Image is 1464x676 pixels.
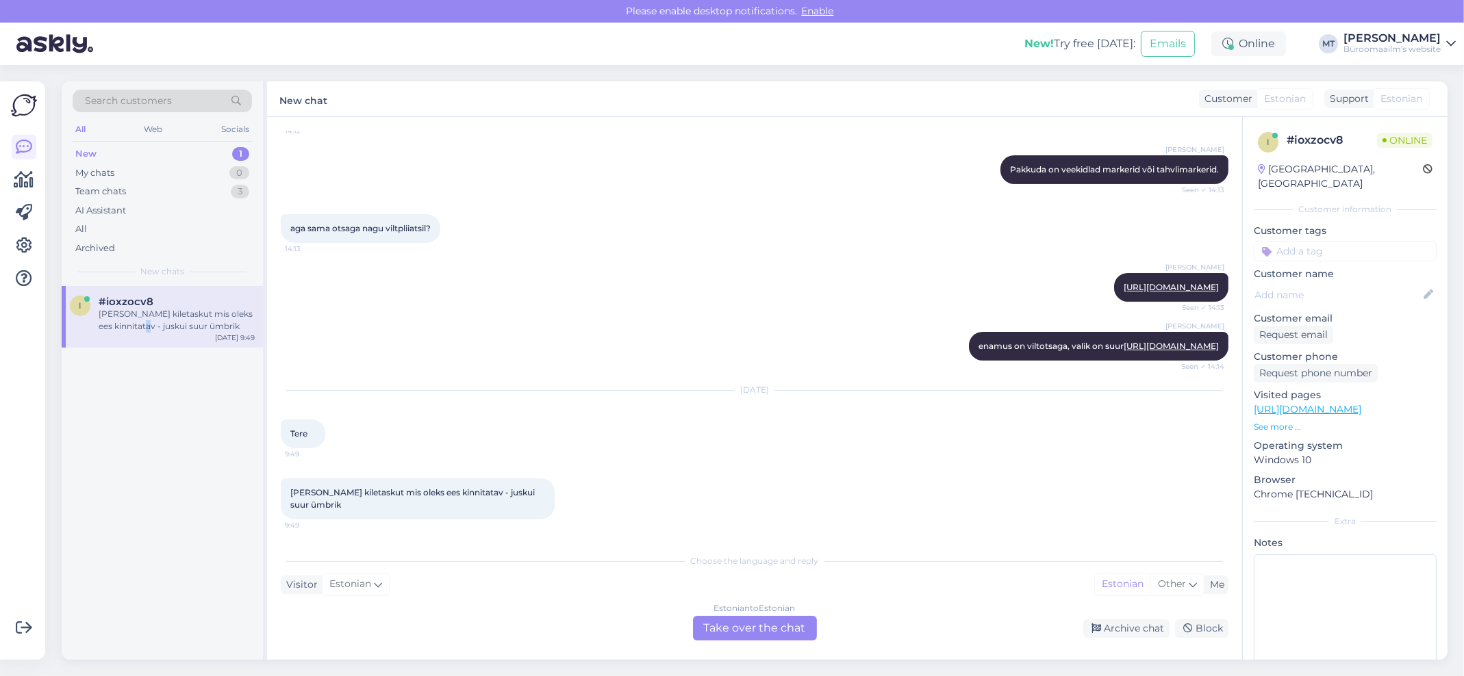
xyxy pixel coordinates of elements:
[99,296,153,308] span: #ioxzocv8
[1254,224,1437,238] p: Customer tags
[1254,453,1437,467] p: Windows 10
[11,92,37,118] img: Askly Logo
[1141,31,1195,57] button: Emails
[75,166,114,180] div: My chats
[142,120,166,138] div: Web
[979,341,1219,351] span: enamus on viltotsaga, valik on suur
[232,147,249,161] div: 1
[290,428,307,439] span: Tere
[1124,282,1219,292] a: [URL][DOMAIN_NAME]
[1287,132,1377,148] div: # ioxzocv8
[1254,473,1437,487] p: Browser
[279,90,327,108] label: New chat
[229,166,249,180] div: 0
[290,223,431,233] span: aga sama otsaga nagu viltpliiatsil?
[285,244,336,254] span: 14:13
[281,555,1228,567] div: Choose the language and reply
[285,126,336,136] span: 14:12
[1211,31,1286,56] div: Online
[1254,364,1378,382] div: Request phone number
[1165,144,1224,155] span: [PERSON_NAME]
[1083,619,1170,638] div: Archive chat
[1254,350,1437,364] p: Customer phone
[1254,487,1437,502] p: Chrome [TECHNICAL_ID]
[1175,619,1228,638] div: Block
[1254,311,1437,326] p: Customer email
[329,577,371,592] span: Estonian
[1254,241,1437,261] input: Add a tag
[1024,37,1054,50] b: New!
[1267,137,1270,147] span: i
[73,120,88,138] div: All
[1254,287,1421,302] input: Add name
[75,204,126,218] div: AI Assistant
[231,185,249,198] div: 3
[75,222,87,236] div: All
[1254,203,1437,216] div: Customer information
[1024,36,1135,52] div: Try free [DATE]:
[1173,361,1224,372] span: Seen ✓ 14:14
[1377,133,1433,148] span: Online
[1324,92,1369,106] div: Support
[1173,302,1224,313] span: Seen ✓ 14:13
[1343,33,1441,44] div: [PERSON_NAME]
[281,384,1228,396] div: [DATE]
[75,185,126,198] div: Team chats
[75,242,115,255] div: Archived
[1254,421,1437,433] p: See more ...
[1199,92,1252,106] div: Customer
[1095,574,1150,595] div: Estonian
[1343,33,1456,55] a: [PERSON_NAME]Büroomaailm's website
[1343,44,1441,55] div: Büroomaailm's website
[1124,341,1219,351] a: [URL][DOMAIN_NAME]
[1258,162,1423,191] div: [GEOGRAPHIC_DATA], [GEOGRAPHIC_DATA]
[140,265,184,278] span: New chats
[75,147,97,161] div: New
[99,308,255,333] div: [PERSON_NAME] kiletaskut mis oleks ees kinnitatav - juskui suur ümbrik
[281,577,318,592] div: Visitor
[1254,515,1437,528] div: Extra
[285,449,336,459] span: 9:49
[215,333,255,343] div: [DATE] 9:49
[1165,262,1224,272] span: [PERSON_NAME]
[1254,536,1437,550] p: Notes
[79,300,81,311] span: i
[1254,388,1437,402] p: Visited pages
[290,487,537,510] span: [PERSON_NAME] kiletaskut mis oleks ees kinnitatav - juskui suur ümbrik
[714,602,796,614] div: Estonian to Estonian
[1254,267,1437,281] p: Customer name
[218,120,252,138] div: Socials
[1254,439,1437,453] p: Operating system
[1254,403,1361,415] a: [URL][DOMAIN_NAME]
[1010,164,1219,174] span: Pakkuda on veekidlad markerid või tahvlimarkerid.
[1319,34,1338,53] div: MT
[693,616,817,640] div: Take over the chat
[285,520,336,530] span: 9:49
[1204,577,1224,592] div: Me
[1165,321,1224,331] span: [PERSON_NAME]
[798,5,838,17] span: Enable
[85,94,172,108] span: Search customers
[1158,577,1186,590] span: Other
[1264,92,1306,106] span: Estonian
[1380,92,1422,106] span: Estonian
[1173,185,1224,195] span: Seen ✓ 14:13
[1254,326,1333,344] div: Request email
